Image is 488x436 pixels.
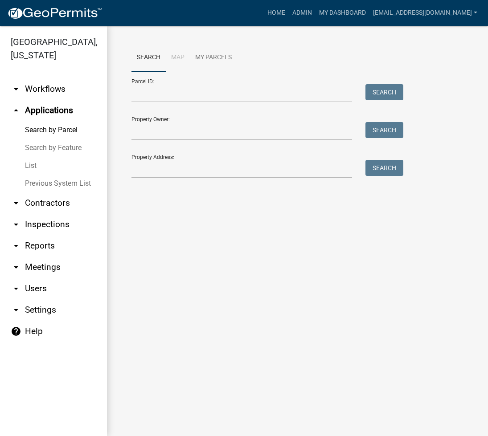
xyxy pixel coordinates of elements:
[365,84,403,100] button: Search
[131,44,166,72] a: Search
[11,283,21,294] i: arrow_drop_down
[11,198,21,208] i: arrow_drop_down
[11,305,21,315] i: arrow_drop_down
[289,4,316,21] a: Admin
[11,105,21,116] i: arrow_drop_up
[369,4,481,21] a: [EMAIL_ADDRESS][DOMAIN_NAME]
[365,160,403,176] button: Search
[11,326,21,337] i: help
[11,84,21,94] i: arrow_drop_down
[11,240,21,251] i: arrow_drop_down
[11,219,21,230] i: arrow_drop_down
[365,122,403,138] button: Search
[11,262,21,273] i: arrow_drop_down
[316,4,369,21] a: My Dashboard
[264,4,289,21] a: Home
[190,44,237,72] a: My Parcels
